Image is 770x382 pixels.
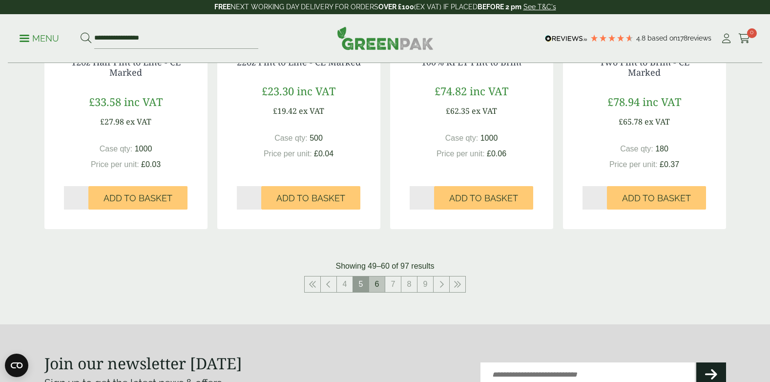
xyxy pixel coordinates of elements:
i: My Account [720,34,732,43]
button: Add to Basket [607,186,706,210]
strong: BEFORE 2 pm [478,3,521,11]
span: inc VAT [297,84,335,98]
span: ex VAT [645,116,670,127]
span: Price per unit: [91,160,139,169]
span: 500 [310,134,323,142]
span: inc VAT [124,94,163,109]
button: Add to Basket [88,186,187,210]
button: Open CMP widget [5,354,28,377]
strong: Join our newsletter [DATE] [44,353,242,374]
span: ex VAT [299,106,324,116]
span: Add to Basket [276,193,345,204]
span: Case qty: [100,145,133,153]
button: Add to Basket [261,186,360,210]
a: 7 [385,276,401,292]
a: 9 [417,276,433,292]
span: £33.58 [89,94,121,109]
span: ex VAT [126,116,151,127]
p: Menu [20,33,59,44]
div: 4.78 Stars [590,34,634,42]
span: £0.06 [487,149,506,158]
a: 8 [401,276,417,292]
span: inc VAT [470,84,508,98]
span: £78.94 [607,94,640,109]
span: 1000 [480,134,498,142]
a: 0 [738,31,750,46]
span: Based on [647,34,677,42]
span: £74.82 [435,84,467,98]
span: £27.98 [100,116,124,127]
span: £19.42 [273,106,297,116]
span: Price per unit: [264,149,312,158]
span: reviews [687,34,711,42]
span: 5 [353,276,369,292]
span: £0.37 [660,160,679,169]
a: 4 [337,276,353,292]
strong: FREE [214,3,230,11]
a: 12oz Half Pint to Line - CE Marked [71,56,181,79]
a: Menu [20,33,59,42]
span: Add to Basket [622,193,691,204]
span: Case qty: [274,134,308,142]
span: ex VAT [472,106,497,116]
span: 178 [677,34,687,42]
span: Price per unit: [609,160,658,169]
img: GreenPak Supplies [337,26,434,50]
a: Two Pint to Brim - CE Marked [600,56,689,79]
a: See T&C's [523,3,556,11]
span: 1000 [135,145,152,153]
i: Cart [738,34,750,43]
img: REVIEWS.io [545,35,587,42]
span: £65.78 [619,116,643,127]
a: 6 [369,276,385,292]
strong: OVER £100 [378,3,414,11]
span: inc VAT [643,94,681,109]
span: Case qty: [620,145,653,153]
button: Add to Basket [434,186,533,210]
span: Price per unit: [437,149,485,158]
span: 180 [655,145,668,153]
span: Add to Basket [104,193,172,204]
span: £62.35 [446,106,470,116]
span: 0 [747,28,757,38]
p: Showing 49–60 of 97 results [336,260,435,272]
span: £0.03 [141,160,161,169]
span: £23.30 [262,84,294,98]
span: 4.8 [636,34,647,42]
span: Case qty: [445,134,479,142]
span: Add to Basket [449,193,518,204]
span: £0.04 [314,149,333,158]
